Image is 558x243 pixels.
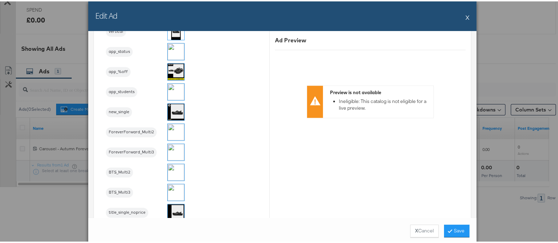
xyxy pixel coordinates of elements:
[106,128,157,134] span: ForeverForward_Multi2
[106,148,157,154] span: ForeverForward_Multi3
[415,226,418,233] strong: X
[106,28,126,33] span: vertical
[106,88,137,93] span: app_students
[168,82,184,99] img: e_col
[330,88,430,95] div: Preview is not available
[168,62,184,79] img: Dkhioe6giaAloD3mNjYhsA.jpg
[106,86,137,96] div: app_students
[466,9,469,23] button: X
[168,183,184,199] img: fl_layer_apply%2Cg_north_west%2Cx_28%2Cy_6
[275,35,466,43] div: Ad Preview
[106,45,133,55] div: app_status
[168,163,184,179] img: artefac
[444,223,469,236] button: Save
[410,223,439,236] button: XCancel
[168,102,184,119] img: pLeb0FHkQ8NSyk-URClW9w.jpg
[106,188,133,194] span: BTS_Multi3
[106,66,131,75] div: app_%off
[95,9,117,19] h2: Edit Ad
[106,48,133,53] span: app_status
[106,126,157,136] div: ForeverForward_Multi2
[339,97,430,110] li: Ineligible: This catalog is not eligible for a live preview.
[106,25,126,35] div: vertical
[106,68,131,73] span: app_%off
[106,168,133,174] span: BTS_Multi2
[106,206,148,216] div: title_single_noprice
[168,142,184,159] img: fl_layer_apply%2Cg_cent
[106,108,132,114] span: new_single
[168,22,184,38] img: SF6XlvEgZhJl_5jmElLX2Q.jpg
[168,42,184,59] img: l_artefacts:shapes:rectangle_01_o
[106,106,132,116] div: new_single
[106,186,133,196] div: BTS_Multi3
[106,208,148,214] span: title_single_noprice
[106,166,133,176] div: BTS_Multi2
[168,122,184,139] img: l_artefacts:-0WcNf7aulz0
[106,146,157,156] div: ForeverForward_Multi3
[168,203,184,219] img: jxUfAbTsdWoHHwoQvKqOhA.jpg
